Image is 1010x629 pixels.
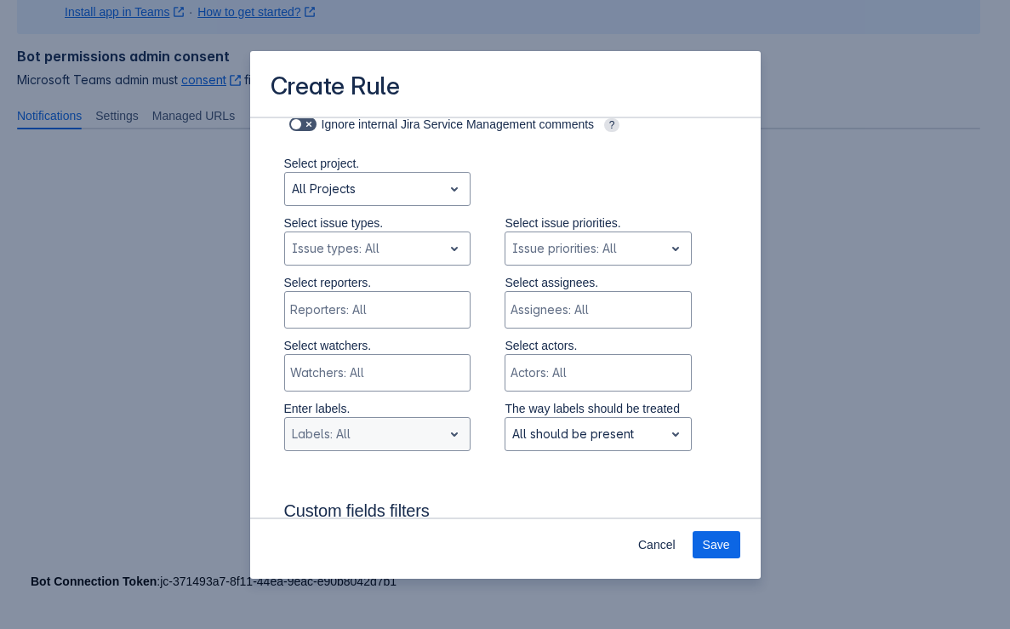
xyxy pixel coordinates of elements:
p: Select issue types. [284,214,471,232]
p: The way labels should be treated [505,400,692,417]
span: Save [703,531,730,558]
span: open [444,238,465,259]
span: open [444,424,465,444]
button: Cancel [628,531,686,558]
span: open [665,238,686,259]
p: Select issue priorities. [505,214,692,232]
div: Ignore internal Jira Service Management comments [284,112,693,136]
h3: Create Rule [271,71,401,105]
h3: Custom fields filters [284,500,727,528]
p: Select actors. [505,337,692,354]
p: Select watchers. [284,337,471,354]
p: Select reporters. [284,274,471,291]
button: Save [693,531,740,558]
span: open [444,179,465,199]
p: Select assignees. [505,274,692,291]
p: Enter labels. [284,400,471,417]
span: open [665,424,686,444]
span: Cancel [638,531,676,558]
p: Select project. [284,155,471,172]
span: ? [604,118,620,132]
div: Scrollable content [250,117,761,519]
